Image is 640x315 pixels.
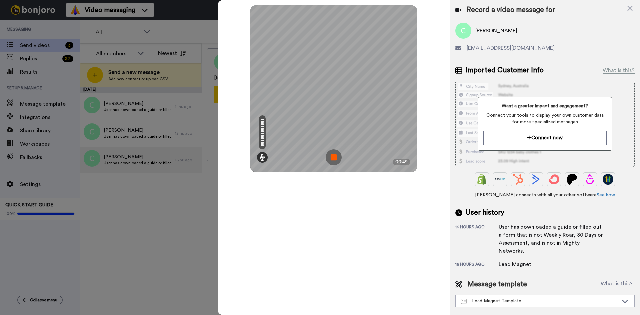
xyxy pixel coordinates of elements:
div: Lead Magnet [499,260,532,268]
button: What is this? [599,279,635,289]
span: [PERSON_NAME] connects with all your other software [455,192,635,198]
div: Lead Magnet Template [461,298,618,304]
span: Imported Customer Info [466,65,544,75]
button: Connect now [483,131,606,145]
div: User has downloaded a guide or filled out a form that is not Weekly Roar, 30 Days or Assessment, ... [499,223,605,255]
a: See how [597,193,615,197]
span: Message template [467,279,527,289]
span: Connect your tools to display your own customer data for more specialized messages [483,112,606,125]
img: Hubspot [513,174,523,185]
div: 16 hours ago [455,224,499,255]
span: Want a greater impact and engagement? [483,103,606,109]
img: Drip [585,174,595,185]
img: ActiveCampaign [531,174,541,185]
img: Patreon [567,174,577,185]
div: 16 hours ago [455,262,499,268]
div: What is this? [603,66,635,74]
span: User history [466,208,504,218]
div: 00:49 [393,159,410,165]
img: GoHighLevel [603,174,613,185]
img: Shopify [477,174,487,185]
img: Ontraport [495,174,505,185]
span: [EMAIL_ADDRESS][DOMAIN_NAME] [467,44,555,52]
img: ic_record_stop.svg [326,149,342,165]
img: ConvertKit [549,174,559,185]
img: Message-temps.svg [461,299,467,304]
